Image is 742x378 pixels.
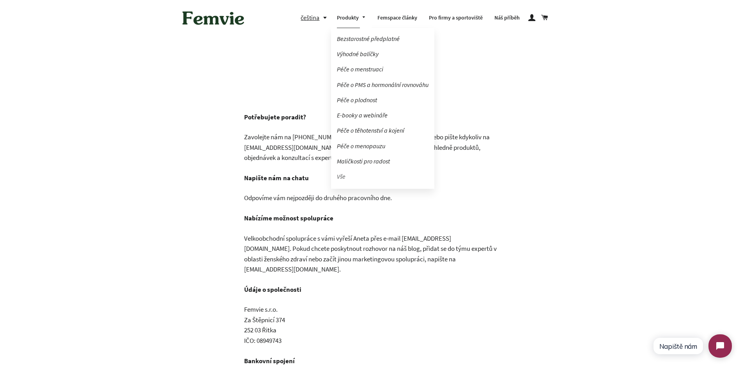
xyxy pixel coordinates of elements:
[372,8,423,28] a: Femspace články
[244,174,309,182] b: Napište nám na chatu
[301,12,331,23] button: čeština
[178,6,248,30] img: Femvie
[423,8,489,28] a: Pro firmy a sportoviště
[646,328,738,364] iframe: Tidio Chat
[244,193,498,203] p: Odpovíme vám nejpozději do druhého pracovního dne.
[489,8,526,28] a: Náš příběh
[331,47,434,61] a: Výhodné balíčky
[331,78,434,92] a: Péče o PMS a hormonální rovnováhu
[331,154,434,168] a: Maličkosti pro radost
[244,113,306,121] strong: Potřebujete poradit?
[331,93,434,107] a: Péče o plodnost
[331,108,434,122] a: E-booky a webináře
[331,124,434,137] a: Péče o těhotenství a kojení
[244,132,498,163] p: Zavolejte nám na [PHONE_NUMBER]‬ (pondělí až pátek, 9 – 17 hodin) nebo pište kdykoliv na [EMAIL_A...
[331,32,434,46] a: Bezstarostné předplatné
[244,357,295,365] b: Bankovní spojení
[211,67,531,86] h1: Kontakt
[331,139,434,153] a: Péče o menopauzu
[244,304,498,346] p: Femvie s.r.o. Za Štěpnicí 374 252 03 Řitka IČO: 08949743
[331,8,372,28] a: Produkty
[331,170,434,183] a: Vše
[244,234,497,274] span: Velkoobchodní spolupráce s vámi vyřeší Aneta přes e-mail [EMAIL_ADDRESS][DOMAIN_NAME]. Pokud chce...
[244,214,333,222] b: Nabízíme možnost spolupráce
[331,62,434,76] a: Péče o menstruaci
[244,285,301,294] b: Údáje o společnosti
